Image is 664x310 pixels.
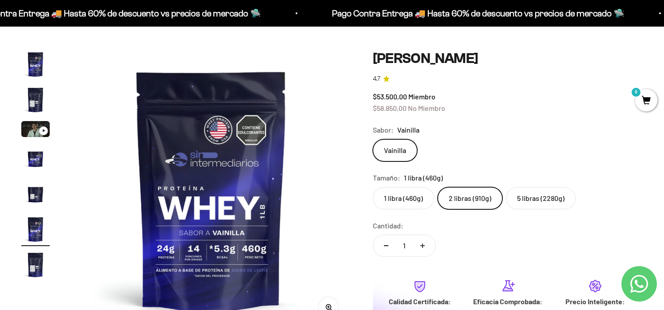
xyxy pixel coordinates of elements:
[631,87,641,98] mark: 0
[373,235,399,256] button: Reducir cantidad
[635,96,657,106] a: 0
[21,251,50,282] button: Ir al artículo 7
[410,235,435,256] button: Aumentar cantidad
[373,74,643,84] a: 4.74.7 de 5.0 estrellas
[389,297,451,306] strong: Calidad Certificada:
[373,92,407,101] span: $53.500,00
[21,215,50,246] button: Ir al artículo 6
[565,297,625,306] strong: Precio Inteligente:
[21,86,50,117] button: Ir al artículo 2
[21,50,50,78] img: Proteína Whey - Vainilla
[21,144,50,173] img: Proteína Whey - Vainilla
[21,180,50,211] button: Ir al artículo 5
[21,50,50,81] button: Ir al artículo 1
[229,6,521,20] p: Pago Contra Entrega 🚚 Hasta 60% de descuento vs precios de mercado 🛸
[397,124,419,136] span: Vainilla
[373,104,407,112] span: $58.850,00
[373,124,394,136] legend: Sabor:
[21,180,50,208] img: Proteína Whey - Vainilla
[373,172,400,184] legend: Tamaño:
[408,92,435,101] span: Miembro
[373,50,643,67] h1: [PERSON_NAME]
[404,172,443,184] span: 1 libra (460g)
[21,215,50,243] img: Proteína Whey - Vainilla
[373,74,380,84] span: 4.7
[373,220,403,232] label: Cantidad:
[21,251,50,279] img: Proteína Whey - Vainilla
[21,86,50,114] img: Proteína Whey - Vainilla
[21,121,50,140] button: Ir al artículo 3
[408,104,445,112] span: No Miembro
[473,297,542,306] strong: Eficacia Comprobada:
[21,144,50,175] button: Ir al artículo 4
